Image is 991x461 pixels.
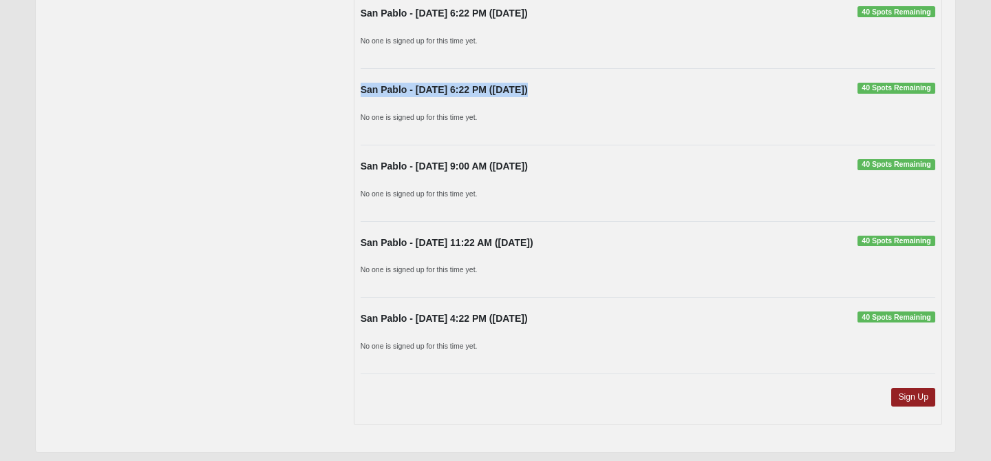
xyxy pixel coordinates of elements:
[361,265,478,274] small: No one is signed up for this time yet.
[361,113,478,121] small: No one is signed up for this time yet.
[361,237,533,248] strong: San Pablo - [DATE] 11:22 AM ([DATE])
[361,342,478,350] small: No one is signed up for this time yet.
[361,161,528,172] strong: San Pablo - [DATE] 9:00 AM ([DATE])
[361,313,528,324] strong: San Pablo - [DATE] 4:22 PM ([DATE])
[361,8,528,19] strong: San Pablo - [DATE] 6:22 PM ([DATE])
[361,84,528,95] strong: San Pablo - [DATE] 6:22 PM ([DATE])
[361,189,478,198] small: No one is signed up for this time yet.
[891,388,935,407] a: Sign Up
[857,311,935,322] span: 40 Spots Remaining
[361,37,478,45] small: No one is signed up for this time yet.
[857,236,935,247] span: 40 Spots Remaining
[857,83,935,94] span: 40 Spots Remaining
[857,159,935,170] span: 40 Spots Remaining
[857,6,935,17] span: 40 Spots Remaining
